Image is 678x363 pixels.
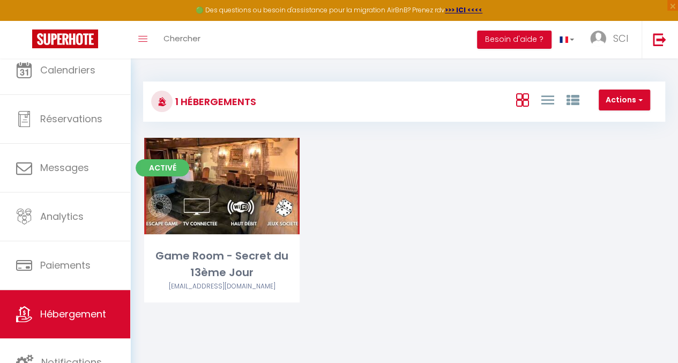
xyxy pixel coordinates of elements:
[163,33,200,44] span: Chercher
[566,91,579,108] a: Vue par Groupe
[144,281,300,292] div: Airbnb
[541,91,554,108] a: Vue en Liste
[40,112,102,125] span: Réservations
[516,91,528,108] a: Vue en Box
[582,21,642,58] a: ... SCI
[590,31,606,47] img: ...
[136,159,189,176] span: Activé
[445,5,482,14] a: >>> ICI <<<<
[155,21,208,58] a: Chercher
[173,90,256,114] h3: 1 Hébergements
[40,307,106,321] span: Hébergement
[653,33,666,46] img: logout
[40,258,91,272] span: Paiements
[477,31,552,49] button: Besoin d'aide ?
[144,248,300,281] div: Game Room - Secret du 13ème Jour
[32,29,98,48] img: Super Booking
[613,32,628,45] span: SCI
[599,90,650,111] button: Actions
[40,210,84,223] span: Analytics
[40,63,95,77] span: Calendriers
[40,161,89,174] span: Messages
